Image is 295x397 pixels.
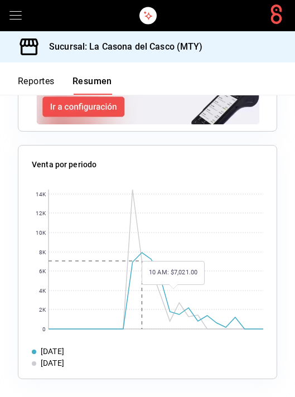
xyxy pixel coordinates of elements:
[39,288,46,294] text: 4K
[36,210,46,216] text: 12K
[39,268,46,274] text: 6K
[41,346,64,357] div: [DATE]
[39,249,46,255] text: 8K
[32,159,96,171] p: Venta por periodo
[9,9,22,22] button: open drawer
[36,191,46,197] text: 14K
[42,326,46,332] text: 0
[40,40,203,54] h3: Sucursal: La Casona del Casco (MTY)
[36,230,46,236] text: 10K
[41,357,64,369] div: [DATE]
[39,307,46,313] text: 2K
[18,76,55,95] button: Reportes
[18,76,112,95] div: navigation tabs
[72,76,112,95] button: Resumen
